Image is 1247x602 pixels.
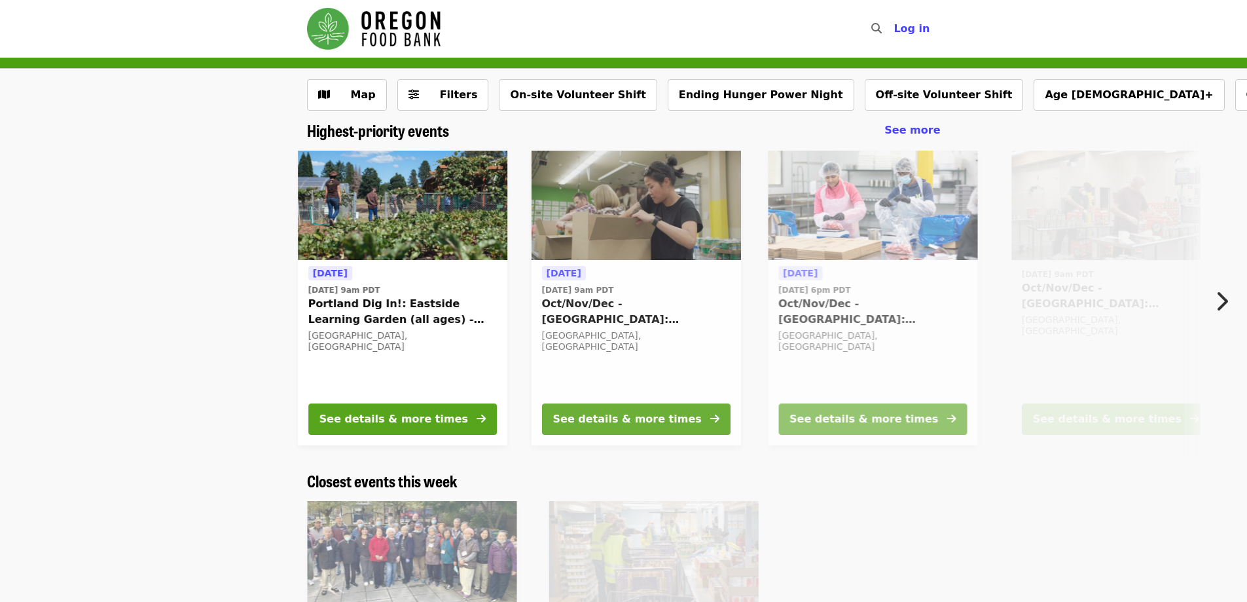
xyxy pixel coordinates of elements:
[778,284,850,296] time: [DATE] 6pm PDT
[547,268,581,278] span: [DATE]
[768,151,977,445] a: See details for "Oct/Nov/Dec - Beaverton: Repack/Sort (age 10+)"
[298,151,507,261] img: Portland Dig In!: Eastside Learning Garden (all ages) - Aug/Sept/Oct organized by Oregon Food Bank
[307,119,449,141] span: Highest-priority events
[532,151,741,261] img: Oct/Nov/Dec - Portland: Repack/Sort (age 8+) organized by Oregon Food Bank
[778,404,967,435] button: See details & more times
[883,16,940,42] button: Log in
[440,88,478,101] span: Filters
[477,413,486,425] i: arrow-right icon
[884,124,940,136] span: See more
[297,472,951,491] div: Closest events this week
[871,22,882,35] i: search icon
[308,296,497,328] span: Portland Dig In!: Eastside Learning Garden (all ages) - Aug/Sept/Oct
[308,404,497,435] button: See details & more times
[1022,314,1210,337] div: [GEOGRAPHIC_DATA], [GEOGRAPHIC_DATA]
[499,79,657,111] button: On-site Volunteer Shift
[668,79,854,111] button: Ending Hunger Power Night
[542,296,731,328] span: Oct/Nov/Dec - [GEOGRAPHIC_DATA]: Repack/Sort (age [DEMOGRAPHIC_DATA]+)
[789,411,938,427] div: See details & more times
[351,88,376,101] span: Map
[542,330,731,352] div: [GEOGRAPHIC_DATA], [GEOGRAPHIC_DATA]
[307,8,441,50] img: Oregon Food Bank - Home
[1022,280,1210,312] span: Oct/Nov/Dec - [GEOGRAPHIC_DATA]: Repack/Sort (age [DEMOGRAPHIC_DATA]+)
[532,151,741,445] a: See details for "Oct/Nov/Dec - Portland: Repack/Sort (age 8+)"
[1204,283,1247,320] button: Next item
[318,88,330,101] i: map icon
[778,296,967,328] span: Oct/Nov/Dec - [GEOGRAPHIC_DATA]: Repack/Sort (age [DEMOGRAPHIC_DATA]+)
[890,13,900,45] input: Search
[1011,151,1221,445] a: See details for "Oct/Nov/Dec - Portland: Repack/Sort (age 16+)"
[884,122,940,138] a: See more
[1022,269,1094,280] time: [DATE] 9am PDT
[1022,404,1210,435] button: See details & more times
[319,411,468,427] div: See details & more times
[307,121,449,140] a: Highest-priority events
[542,284,614,296] time: [DATE] 9am PDT
[308,330,497,352] div: [GEOGRAPHIC_DATA], [GEOGRAPHIC_DATA]
[865,79,1024,111] button: Off-site Volunteer Shift
[307,469,458,492] span: Closest events this week
[542,404,731,435] button: See details & more times
[783,268,818,278] span: [DATE]
[298,151,507,445] a: See details for "Portland Dig In!: Eastside Learning Garden (all ages) - Aug/Sept/Oct"
[778,330,967,352] div: [GEOGRAPHIC_DATA], [GEOGRAPHIC_DATA]
[1215,289,1228,314] i: chevron-right icon
[894,22,930,35] span: Log in
[553,411,702,427] div: See details & more times
[1033,411,1182,427] div: See details & more times
[768,151,977,261] img: Oct/Nov/Dec - Beaverton: Repack/Sort (age 10+) organized by Oregon Food Bank
[397,79,489,111] button: Filters (0 selected)
[307,472,458,491] a: Closest events this week
[947,413,956,425] i: arrow-right icon
[1011,151,1221,261] img: Oct/Nov/Dec - Portland: Repack/Sort (age 16+) organized by Oregon Food Bank
[297,121,951,140] div: Highest-priority events
[307,79,387,111] button: Show map view
[1034,79,1224,111] button: Age [DEMOGRAPHIC_DATA]+
[313,268,348,278] span: [DATE]
[408,88,419,101] i: sliders-h icon
[710,413,719,425] i: arrow-right icon
[308,284,380,296] time: [DATE] 9am PDT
